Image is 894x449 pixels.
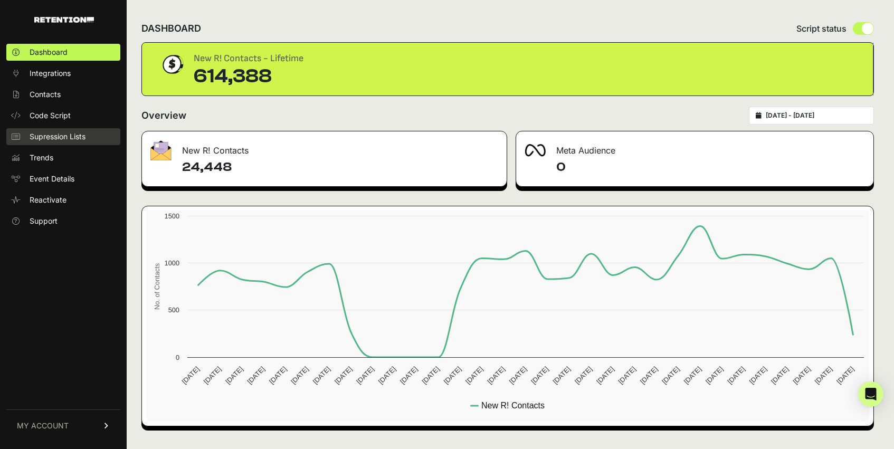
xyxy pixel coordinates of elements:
text: [DATE] [791,365,812,386]
text: [DATE] [682,365,703,386]
text: [DATE] [835,365,855,386]
text: [DATE] [639,365,659,386]
span: Supression Lists [30,131,85,142]
a: Reactivate [6,192,120,208]
a: Support [6,213,120,230]
a: Contacts [6,86,120,103]
text: [DATE] [704,365,725,386]
text: [DATE] [660,365,681,386]
a: Event Details [6,170,120,187]
h2: Overview [141,108,186,123]
a: Dashboard [6,44,120,61]
span: Code Script [30,110,71,121]
span: Integrations [30,68,71,79]
text: [DATE] [311,365,332,386]
text: New R! Contacts [481,401,545,410]
span: Event Details [30,174,74,184]
text: [DATE] [813,365,834,386]
text: No. of Contacts [153,263,161,310]
span: Reactivate [30,195,66,205]
text: 1000 [165,259,179,267]
text: [DATE] [769,365,790,386]
text: [DATE] [573,365,594,386]
img: fa-envelope-19ae18322b30453b285274b1b8af3d052b27d846a4fbe8435d1a52b978f639a2.png [150,140,172,160]
text: [DATE] [355,365,375,386]
img: Retention.com [34,17,94,23]
text: [DATE] [617,365,638,386]
span: Trends [30,152,53,163]
div: New R! Contacts - Lifetime [194,51,303,66]
img: fa-meta-2f981b61bb99beabf952f7030308934f19ce035c18b003e963880cc3fabeebb7.png [525,144,546,157]
text: [DATE] [398,365,419,386]
text: [DATE] [595,365,615,386]
h2: DASHBOARD [141,21,201,36]
h4: 24,448 [182,159,498,176]
text: 1500 [165,212,179,220]
div: Meta Audience [516,131,873,163]
span: Contacts [30,89,61,100]
a: Code Script [6,107,120,124]
text: [DATE] [486,365,506,386]
div: New R! Contacts [142,131,507,163]
text: [DATE] [377,365,397,386]
span: Dashboard [30,47,68,58]
text: [DATE] [246,365,267,386]
a: Integrations [6,65,120,82]
a: Trends [6,149,120,166]
text: [DATE] [464,365,484,386]
text: [DATE] [529,365,550,386]
text: [DATE] [202,365,223,386]
text: 500 [168,306,179,314]
text: [DATE] [508,365,528,386]
span: Support [30,216,58,226]
div: 614,388 [194,66,303,87]
text: [DATE] [420,365,441,386]
text: [DATE] [180,365,201,386]
text: [DATE] [442,365,463,386]
img: dollar-coin-05c43ed7efb7bc0c12610022525b4bbbb207c7efeef5aecc26f025e68dcafac9.png [159,51,185,78]
h4: 0 [556,159,865,176]
text: [DATE] [289,365,310,386]
text: [DATE] [333,365,354,386]
text: [DATE] [268,365,288,386]
text: [DATE] [748,365,768,386]
span: MY ACCOUNT [17,421,69,431]
div: Open Intercom Messenger [858,381,883,407]
a: MY ACCOUNT [6,409,120,442]
text: [DATE] [726,365,746,386]
text: [DATE] [224,365,244,386]
span: Script status [796,22,847,35]
a: Supression Lists [6,128,120,145]
text: 0 [176,354,179,361]
text: [DATE] [551,365,572,386]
